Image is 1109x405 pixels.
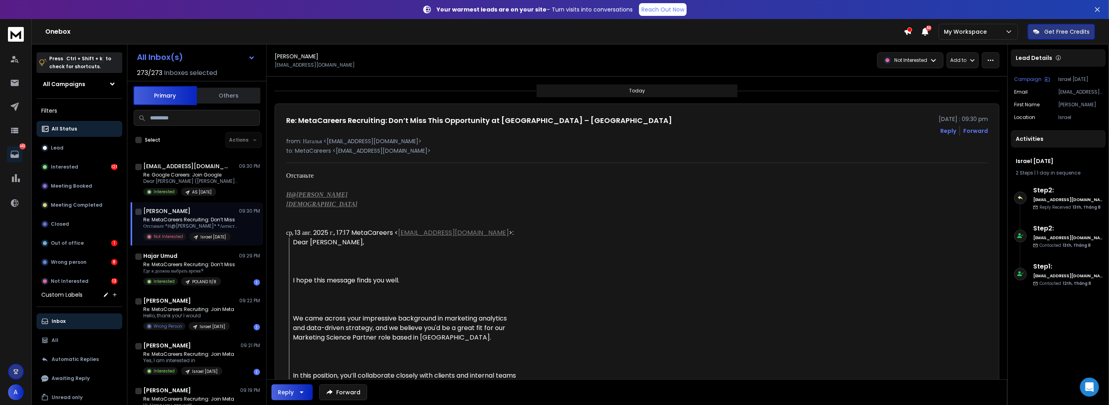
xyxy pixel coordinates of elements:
p: 09:29 PM [239,253,260,259]
span: 50 [926,25,932,31]
p: Reach Out Now [641,6,684,13]
p: Contacted [1040,280,1091,286]
h1: [PERSON_NAME] [143,297,191,305]
p: Press to check for shortcuts. [49,55,111,71]
h1: Onebox [45,27,904,36]
div: Forward [963,127,988,135]
h1: [PERSON_NAME] [143,386,191,394]
img: logo [8,27,24,42]
p: Not Interested [51,278,89,284]
p: Get Free Credits [1044,28,1090,36]
div: 1 [254,324,260,330]
button: Forward [319,384,367,400]
p: Not Interested [894,57,927,63]
button: Interested121 [37,159,122,175]
p: from: Наталья <[EMAIL_ADDRESS][DOMAIN_NAME]> [286,137,988,145]
a: Н@[PERSON_NAME] [286,190,348,199]
div: 8 [111,259,117,265]
h6: Step 2 : [1033,186,1103,195]
button: All Campaigns [37,76,122,92]
p: All [52,337,58,344]
button: Not Interested13 [37,273,122,289]
div: 1 [254,279,260,286]
a: [EMAIL_ADDRESS][DOMAIN_NAME] [398,228,509,237]
p: 09:22 PM [239,298,260,304]
div: ср, 13 авг. 2025 г., 17:17 MetaCareers < >: [286,228,518,238]
p: Inbox [52,318,65,324]
button: Reply [940,127,956,135]
button: Lead [37,140,122,156]
a: Reach Out Now [639,3,687,16]
p: Meeting Completed [51,202,102,208]
button: Closed [37,216,122,232]
p: Israel [DATE] [192,369,218,374]
p: My Workspace [944,28,990,36]
p: POLAND 11/8 [192,279,216,285]
button: A [8,384,24,400]
button: Primary [133,86,197,105]
p: Hello, thank you! I would [143,313,234,319]
p: Re: Google Careers: Join Google [143,172,239,178]
p: Lead [51,145,64,151]
h3: Filters [37,105,122,116]
span: Ctrl + Shift + k [65,54,104,63]
p: location [1014,114,1035,121]
h1: [PERSON_NAME] [143,342,191,349]
button: Get Free Credits [1028,24,1095,40]
button: All Status [37,121,122,137]
div: 1 [254,369,260,375]
h1: Hajar Umud [143,252,177,260]
p: Re: MetaCareers Recruiting: Join Meta [143,396,234,402]
p: Re: MetaCareers Recruiting: Don’t Miss [143,261,235,268]
p: Interested [154,368,175,374]
p: Re: MetaCareers Recruiting: Join Meta [143,351,234,357]
button: Inbox [37,313,122,329]
p: Email [1014,89,1028,95]
button: Reply [271,384,313,400]
p: 143 [19,143,26,150]
p: Dear [PERSON_NAME] ([PERSON_NAME]) [PERSON_NAME], Thank [143,178,239,184]
button: All [37,332,122,348]
i: Н@[PERSON_NAME] [286,191,348,198]
p: Campaign [1014,76,1042,83]
div: Reply [278,388,294,396]
p: Reply Received [1040,204,1101,210]
p: Automatic Replies [52,356,99,363]
strong: Your warmest leads are on your site [437,6,547,13]
h6: [EMAIL_ADDRESS][DOMAIN_NAME] [1033,197,1103,203]
p: Israel [DATE] [1058,76,1103,83]
p: All Status [52,126,77,132]
h6: [EMAIL_ADDRESS][DOMAIN_NAME] [1033,273,1103,279]
p: First Name [1014,102,1040,108]
p: 09:30 PM [239,163,260,169]
p: Wrong Person [154,323,182,329]
p: Где я должна выбрать время? [143,268,235,274]
div: | [1016,170,1101,176]
div: 13 [111,278,117,284]
p: Wrong person [51,259,87,265]
h6: [EMAIL_ADDRESS][DOMAIN_NAME] [1033,235,1103,241]
div: Open Intercom Messenger [1080,378,1099,397]
p: Awaiting Reply [52,375,90,382]
div: Отстаньте [286,171,518,180]
p: Отстаньте *Н@[PERSON_NAME]* *Антистилист * [143,223,239,229]
p: Interested [154,278,175,284]
button: All Inbox(s) [131,49,262,65]
h1: Israel [DATE] [1016,157,1101,165]
p: Israel [DATE] [200,234,226,240]
span: 13th, Tháng 8 [1063,242,1091,248]
p: Add to [950,57,967,63]
a: 143 [7,146,23,162]
button: Campaign [1014,76,1050,83]
span: 13th, Tháng 8 [1072,204,1101,210]
h1: [PERSON_NAME] [275,52,318,60]
p: Today [629,88,645,94]
button: Automatic Replies [37,351,122,367]
label: Select [145,137,160,143]
button: Wrong person8 [37,254,122,270]
p: Re: MetaCareers Recruiting: Join Meta [143,306,234,313]
p: – Turn visits into conversations [437,6,633,13]
button: Meeting Booked [37,178,122,194]
h6: Step 2 : [1033,224,1103,233]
